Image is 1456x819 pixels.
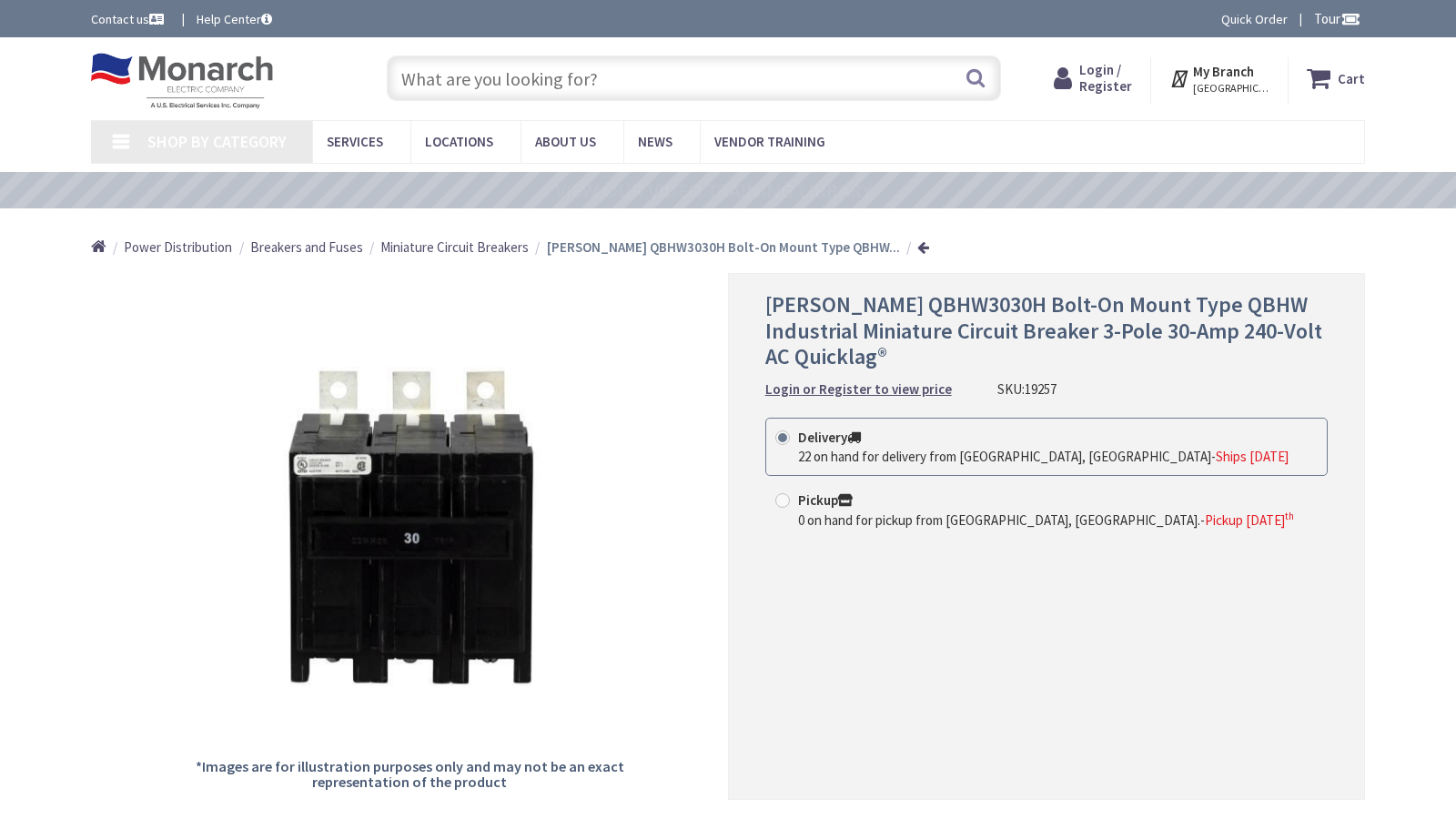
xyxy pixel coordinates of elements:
span: News [638,133,672,150]
span: About Us [535,133,596,150]
input: What are you looking for? [387,56,1001,101]
a: Quick Order [1221,10,1288,28]
a: Cart [1307,62,1365,95]
span: Miniature Circuit Breakers [380,238,529,256]
span: Tour [1314,10,1360,27]
img: Monarch Electric Company [91,53,273,109]
span: Services [327,133,383,150]
span: [PERSON_NAME] QBHW3030H Bolt-On Mount Type QBHW Industrial Miniature Circuit Breaker 3-Pole 30-Am... [765,290,1322,371]
strong: Pickup [798,491,853,509]
a: Miniature Circuit Breakers [380,238,529,257]
strong: [PERSON_NAME] QBHW3030H Bolt-On Mount Type QBHW... [547,238,900,256]
span: Vendor Training [714,133,825,150]
span: [GEOGRAPHIC_DATA], [GEOGRAPHIC_DATA] [1193,81,1270,96]
a: Login / Register [1054,62,1132,95]
h5: *Images are for illustration purposes only and may not be an exact representation of the product [193,759,626,791]
div: SKU: [997,379,1057,399]
span: Locations [425,133,493,150]
a: Contact us [91,10,167,28]
a: Login or Register to view price [765,379,952,399]
a: VIEW OUR VIDEO TRAINING LIBRARY [555,181,873,201]
sup: th [1285,510,1294,522]
strong: Delivery [798,429,861,446]
a: Power Distribution [124,238,232,257]
strong: My Branch [1193,63,1254,80]
span: Breakers and Fuses [250,238,363,256]
span: Ships [DATE] [1216,448,1289,465]
a: Breakers and Fuses [250,238,363,257]
span: Power Distribution [124,238,232,256]
span: Pickup [DATE] [1205,511,1294,529]
strong: Cart [1338,62,1365,95]
span: Shop By Category [147,131,287,152]
img: Eaton QBHW3030H Bolt-On Mount Type QBHW Industrial Miniature Circuit Breaker 3-Pole 30-Amp 240-Vo... [193,311,626,744]
span: 22 on hand for delivery from [GEOGRAPHIC_DATA], [GEOGRAPHIC_DATA] [798,448,1211,465]
div: - [798,447,1289,466]
strong: Login or Register to view price [765,380,952,398]
span: 0 on hand for pickup from [GEOGRAPHIC_DATA], [GEOGRAPHIC_DATA]. [798,511,1200,529]
span: 19257 [1025,380,1057,398]
div: My Branch [GEOGRAPHIC_DATA], [GEOGRAPHIC_DATA] [1169,62,1270,95]
a: Help Center [197,10,272,28]
span: Login / Register [1079,61,1132,95]
div: - [798,511,1294,530]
